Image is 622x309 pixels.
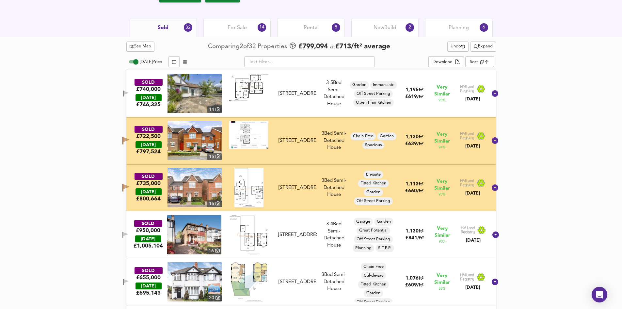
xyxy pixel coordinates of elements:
[374,218,393,226] div: Garden
[491,278,499,286] svg: Show Details
[377,133,396,139] span: Garden
[354,91,393,97] span: Off Street Parking
[406,182,419,187] span: 1,113
[470,42,496,52] button: Expand
[364,289,383,297] div: Garden
[406,236,424,241] span: £ 841
[207,294,222,301] div: 20
[208,42,289,51] div: Comparing 2 of 32 Properties
[126,211,496,258] div: SOLD£950,000 [DATE]£1,005,104property thumbnail 16 Floorplan[STREET_ADDRESS]3-4Bed Semi-Detached ...
[406,88,419,93] span: 1,195
[353,245,374,251] span: Planning
[375,244,394,252] div: S.T.P.P.
[428,56,464,67] button: Download
[136,86,161,93] div: £740,000
[135,173,163,180] div: SOLD
[304,24,319,31] span: Rental
[332,23,340,32] div: 8
[167,168,222,207] img: property thumbnail
[361,263,386,271] div: Chain Free
[207,153,222,160] div: 15
[350,132,376,140] div: Chain Free
[358,180,389,187] div: Fitted Kitchen
[406,229,419,234] span: 1,130
[354,299,393,305] span: Off Street Parking
[362,142,384,148] span: Spacious
[363,171,383,179] div: En-suite
[319,221,349,228] div: Rightmove thinks this is a 3 bed but Zoopla states 4 bed, so we're showing you both here
[130,43,152,50] span: See Map
[374,24,396,31] span: New Build
[451,43,465,50] span: Undo
[136,188,162,195] div: [DATE]
[439,98,445,103] span: 95 %
[319,177,349,198] div: 3 Bed Semi-Detached House
[358,180,389,186] span: Fitted Kitchen
[358,282,389,287] span: Fitted Kitchen
[136,101,161,108] span: £ 746,325
[278,232,316,238] div: [STREET_ADDRESS]
[167,262,222,301] a: property thumbnail 20
[167,121,222,160] a: property thumbnail 15
[439,145,445,150] span: 94 %
[447,42,469,52] button: Undo
[435,225,450,239] span: Very Similar
[134,242,163,249] span: £ 1,005,104
[354,235,393,243] div: Off Street Parking
[136,195,161,202] span: £ 800,664
[439,286,445,291] span: 88 %
[229,121,268,149] img: Floorplan
[319,79,349,86] div: Rightmove thinks this is a 3 bed but Zoopla states 5 bed, so we're showing you both here
[136,94,162,101] div: [DATE]
[167,168,222,207] a: property thumbnail 15
[460,96,486,102] div: [DATE]
[228,24,247,31] span: For Sale
[353,244,374,252] div: Planning
[207,106,222,113] div: 14
[350,81,369,89] div: Garden
[354,219,373,225] span: Garage
[276,90,319,97] div: 40 Longfield Avenue, NW7 2EG
[231,262,267,301] img: Floorplan
[276,279,319,285] div: 20 Tithe Close, NW7 2QD
[167,121,222,160] img: property thumbnail
[234,168,263,207] img: Floorplan
[374,219,393,225] span: Garden
[370,81,397,89] div: Immaculate
[491,184,499,192] svg: Show Details
[465,56,494,67] div: Sort
[136,227,160,234] div: £950,000
[439,192,445,197] span: 93 %
[364,188,383,196] div: Garden
[136,148,161,155] span: £ 797,524
[364,290,383,296] span: Garden
[354,198,393,204] span: Off Street Parking
[319,221,349,249] div: Semi-Detached House
[136,283,162,289] div: [DATE]
[279,137,316,144] div: [STREET_ADDRESS]
[167,215,221,254] a: property thumbnail 16
[330,44,335,50] span: at
[319,79,349,108] div: Semi-Detached House
[405,283,423,288] span: £ 609
[354,236,393,242] span: Off Street Parking
[419,276,423,281] span: ft²
[434,84,450,98] span: Very Similar
[244,56,375,67] input: Text Filter...
[135,126,163,133] div: SOLD
[136,180,161,187] div: £735,000
[298,42,328,52] span: £ 799,094
[136,289,161,297] span: £ 695,143
[592,287,607,302] div: Open Intercom Messenger
[353,100,394,106] span: Open Plan Kitchen
[207,200,222,207] div: 15
[364,189,383,195] span: Garden
[461,237,486,244] div: [DATE]
[358,281,389,288] div: Fitted Kitchen
[167,74,222,113] a: property thumbnail 14
[126,117,496,164] div: SOLD£722,500 [DATE]£797,524property thumbnail 15 Floorplan[STREET_ADDRESS]3Bed Semi-Detached Hous...
[350,133,376,139] span: Chain Free
[439,239,446,244] span: 90 %
[279,90,316,97] div: [STREET_ADDRESS]
[135,267,163,274] div: SOLD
